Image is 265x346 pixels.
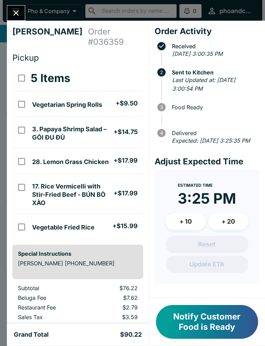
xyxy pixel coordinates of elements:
p: Subtotal [18,285,81,292]
h4: [PERSON_NAME] [12,27,88,47]
h5: + $17.99 [114,189,138,197]
h4: Order Activity [155,26,259,37]
h5: 3. Papaya Shrimp Salad – GỎI ĐU ĐỦ [32,125,113,142]
h5: Vegetable Fried Rice [32,223,95,232]
p: $2.79 [92,304,138,311]
em: Last Updated at: [DATE] 3:00:54 PM [172,77,235,92]
h4: Adjust Expected Time [155,156,259,167]
time: 3:25 PM [178,190,236,207]
span: Sent to Kitchen [168,69,259,75]
h5: $90.22 [120,330,142,339]
p: [PERSON_NAME] [PHONE_NUMBER] [18,260,138,267]
span: Pickup [12,53,39,63]
text: 4 [160,130,163,136]
h5: Grand Total [14,330,49,339]
h5: + $14.75 [114,128,138,136]
h6: Special Instructions [18,250,138,257]
span: Received [168,43,259,49]
h5: 28. Lemon Grass Chicken [32,158,109,166]
h5: + $17.99 [114,156,138,165]
h5: Vegetarian Spring Rolls [32,101,102,109]
p: $7.62 [92,294,138,301]
button: Close [7,6,25,20]
p: $3.59 [92,314,138,320]
em: [DATE] 3:00:35 PM [172,50,223,57]
h5: + $15.99 [112,222,138,230]
text: 3 [160,104,163,110]
p: Restaurant Fee [18,304,81,311]
span: Food Ready [168,104,259,110]
button: + 20 [208,213,248,230]
table: orders table [12,285,143,323]
span: Estimated Time [178,183,213,188]
p: $76.22 [92,285,138,292]
p: Beluga Fee [18,294,81,301]
p: Sales Tax [18,314,81,320]
span: Delivered [168,130,259,136]
text: 2 [160,70,163,75]
h3: 5 Items [31,71,70,85]
h5: 17. Rice Vermicelli with Stir-Fried Beef - BÚN BÒ XÀO [32,182,113,207]
em: Expected: [DATE] 3:25:35 PM [172,137,250,144]
button: + 10 [166,213,206,230]
h4: Order # 036359 [88,27,143,47]
h5: + $9.50 [116,99,138,108]
button: Notify Customer Food is Ready [156,305,258,339]
table: orders table [12,66,143,239]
